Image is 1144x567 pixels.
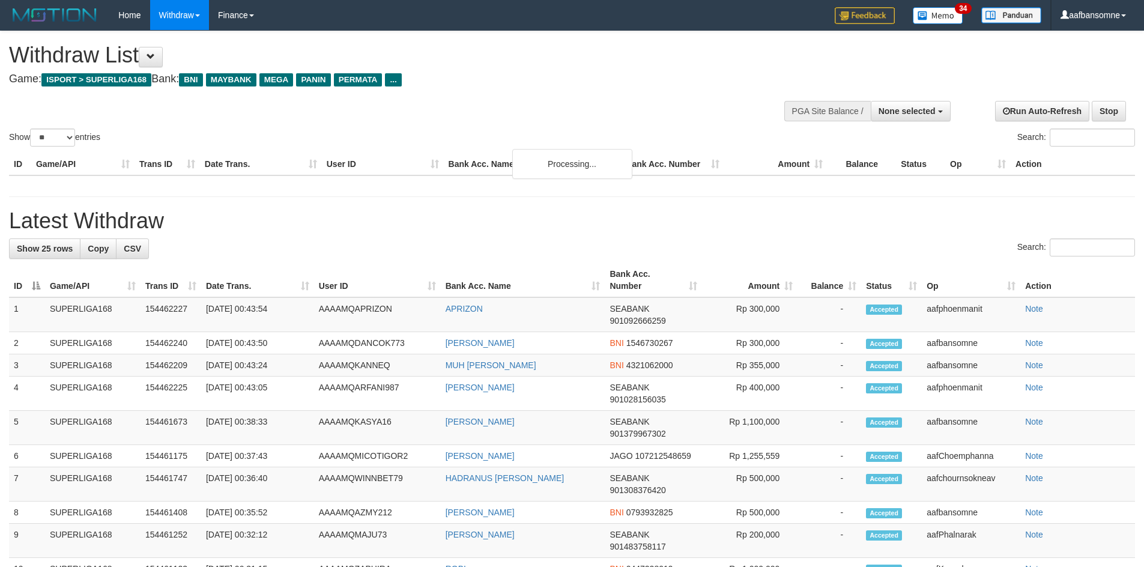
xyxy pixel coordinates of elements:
img: panduan.png [981,7,1041,23]
span: JAGO [610,451,632,461]
td: 7 [9,467,45,502]
span: Show 25 rows [17,244,73,253]
span: Accepted [866,452,902,462]
span: PANIN [296,73,330,86]
th: Game/API: activate to sort column ascending [45,263,141,297]
a: [PERSON_NAME] [446,417,515,426]
td: SUPERLIGA168 [45,467,141,502]
td: [DATE] 00:36:40 [201,467,314,502]
th: Trans ID: activate to sort column ascending [141,263,201,297]
td: [DATE] 00:43:50 [201,332,314,354]
a: APRIZON [446,304,483,314]
a: [PERSON_NAME] [446,383,515,392]
img: Feedback.jpg [835,7,895,24]
span: SEABANK [610,417,649,426]
td: aafChoemphanna [922,445,1020,467]
span: Accepted [866,339,902,349]
td: AAAAMQKANNEQ [314,354,441,377]
td: [DATE] 00:37:43 [201,445,314,467]
td: 154461252 [141,524,201,558]
td: 3 [9,354,45,377]
td: SUPERLIGA168 [45,411,141,445]
span: Accepted [866,305,902,315]
select: Showentries [30,129,75,147]
span: SEABANK [610,473,649,483]
th: Balance [828,153,896,175]
span: Accepted [866,383,902,393]
td: AAAAMQWINNBET79 [314,467,441,502]
span: Copy 107212548659 to clipboard [635,451,691,461]
span: Copy 901092666259 to clipboard [610,316,665,326]
a: Show 25 rows [9,238,80,259]
td: [DATE] 00:32:12 [201,524,314,558]
td: aafphoenmanit [922,297,1020,332]
td: 1 [9,297,45,332]
td: - [797,445,861,467]
span: BNI [179,73,202,86]
td: AAAAMQKASYA16 [314,411,441,445]
td: 9 [9,524,45,558]
span: Copy 4321062000 to clipboard [626,360,673,370]
td: Rp 500,000 [702,467,797,502]
th: Action [1011,153,1135,175]
td: SUPERLIGA168 [45,332,141,354]
a: [PERSON_NAME] [446,338,515,348]
th: Bank Acc. Name: activate to sort column ascending [441,263,605,297]
a: HADRANUS [PERSON_NAME] [446,473,564,483]
td: Rp 1,100,000 [702,411,797,445]
th: User ID [322,153,444,175]
td: - [797,332,861,354]
th: ID [9,153,31,175]
td: - [797,354,861,377]
a: Note [1025,304,1043,314]
td: - [797,467,861,502]
td: SUPERLIGA168 [45,297,141,332]
img: MOTION_logo.png [9,6,100,24]
a: Stop [1092,101,1126,121]
th: Op [945,153,1011,175]
td: AAAAMQAPRIZON [314,297,441,332]
td: SUPERLIGA168 [45,445,141,467]
td: Rp 500,000 [702,502,797,524]
td: AAAAMQARFANI987 [314,377,441,411]
span: Copy [88,244,109,253]
span: Copy 0793932825 to clipboard [626,508,673,517]
span: SEABANK [610,383,649,392]
span: Accepted [866,530,902,541]
input: Search: [1050,129,1135,147]
span: Accepted [866,508,902,518]
span: ISPORT > SUPERLIGA168 [41,73,151,86]
span: None selected [879,106,936,116]
td: Rp 300,000 [702,297,797,332]
td: AAAAMQMICOTIGOR2 [314,445,441,467]
td: 154462225 [141,377,201,411]
span: Copy 1546730267 to clipboard [626,338,673,348]
td: 154462209 [141,354,201,377]
td: SUPERLIGA168 [45,502,141,524]
span: Copy 901483758117 to clipboard [610,542,665,551]
td: 5 [9,411,45,445]
td: Rp 355,000 [702,354,797,377]
a: [PERSON_NAME] [446,451,515,461]
th: ID: activate to sort column descending [9,263,45,297]
td: SUPERLIGA168 [45,524,141,558]
h1: Withdraw List [9,43,751,67]
th: Game/API [31,153,135,175]
td: Rp 300,000 [702,332,797,354]
div: PGA Site Balance / [784,101,871,121]
span: Copy 901379967302 to clipboard [610,429,665,438]
td: - [797,524,861,558]
input: Search: [1050,238,1135,256]
a: Run Auto-Refresh [995,101,1089,121]
td: aafPhalnarak [922,524,1020,558]
td: Rp 1,255,559 [702,445,797,467]
a: Note [1025,417,1043,426]
th: Date Trans. [200,153,322,175]
td: 154461408 [141,502,201,524]
td: [DATE] 00:43:05 [201,377,314,411]
td: Rp 200,000 [702,524,797,558]
th: Bank Acc. Name [444,153,622,175]
label: Search: [1017,238,1135,256]
th: Bank Acc. Number: activate to sort column ascending [605,263,702,297]
td: [DATE] 00:43:54 [201,297,314,332]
